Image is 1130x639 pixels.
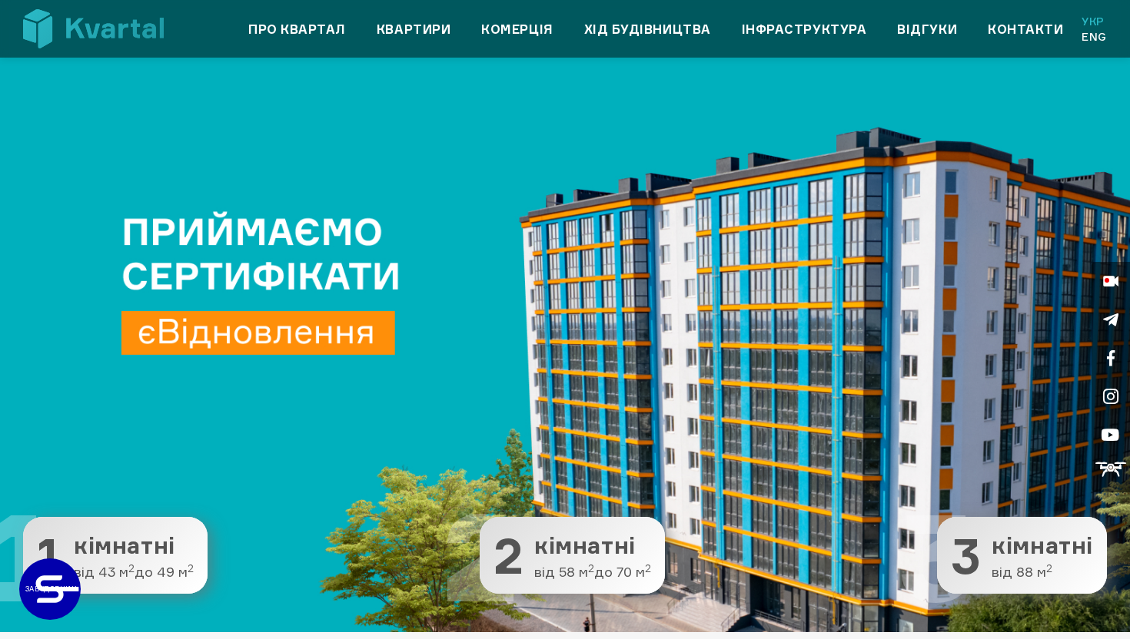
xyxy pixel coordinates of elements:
span: 1 [37,531,63,580]
sup: 2 [128,562,135,574]
a: ЗАБУДОВНИК [19,558,81,620]
span: кімнатні [534,533,651,558]
a: Квартири [377,20,450,38]
span: від 43 м до 49 м [74,565,194,580]
a: Контакти [988,20,1063,38]
a: Eng [1082,29,1107,45]
span: від 88 м [992,565,1093,580]
span: кімнатні [74,533,194,558]
img: Kvartal [23,9,164,48]
sup: 2 [1046,562,1052,574]
button: 1 1 кімнатні від 43 м2до 49 м2 [23,517,208,594]
sup: 2 [645,562,651,574]
span: 2 [494,531,523,580]
text: ЗАБУДОВНИК [25,584,77,593]
span: від 58 м до 70 м [534,565,651,580]
sup: 2 [588,562,594,574]
a: Хід будівництва [584,20,711,38]
a: Про квартал [248,20,346,38]
span: кімнатні [992,533,1093,558]
span: 3 [951,531,981,580]
a: Інфраструктура [742,20,867,38]
button: 3 3 кімнатні від 88 м2 [937,517,1107,594]
a: Комерція [481,20,553,38]
a: Відгуки [897,20,957,38]
sup: 2 [188,562,194,574]
a: Укр [1082,14,1107,29]
button: 2 2 кімнатні від 58 м2до 70 м2 [480,517,665,594]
